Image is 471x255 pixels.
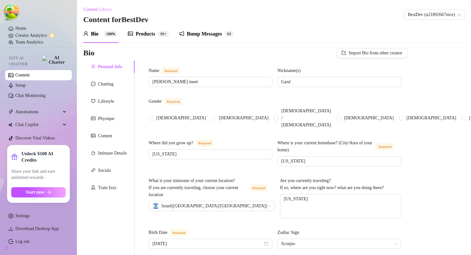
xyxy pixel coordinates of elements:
[83,15,148,25] h3: Content for BestDev
[42,56,67,65] img: AI Chatter
[21,150,66,163] strong: Unlock $100 AI Credits
[281,239,397,249] span: Scorpio
[149,229,195,236] label: Birth Date
[98,115,114,122] div: Physique
[153,203,159,209] img: il
[15,226,59,231] span: Download Desktop App
[179,31,184,36] span: notification
[15,30,67,41] a: Creator Analytics exclamation-circle
[149,98,162,105] div: Gender
[187,30,222,38] div: Bump Messages
[277,139,401,154] label: Where is your current homebase? (City/Area of your home)
[277,229,304,236] label: Zodiac Sign
[83,48,95,58] h3: Bio
[83,4,118,15] button: Content Library
[158,31,169,37] sup: 143
[98,81,113,88] div: Chatting
[91,30,98,38] div: Bio
[91,99,95,103] span: heart
[91,116,95,121] span: idcard
[279,108,334,129] span: [DEMOGRAPHIC_DATA] / [DEMOGRAPHIC_DATA]
[149,178,238,197] span: What is your timezone of your current location? If you are currently traveling, choose your curre...
[15,107,61,117] span: Automations
[342,51,346,55] span: import
[149,139,193,147] div: Where did you grow up?
[98,167,111,174] div: Socials
[277,67,305,74] label: Nickname(s)
[277,229,299,236] div: Zodiac Sign
[149,67,159,74] div: Name
[26,190,45,195] span: Start now
[408,10,461,20] span: BestDev (u21892667nice)
[83,31,88,36] span: user
[376,143,394,150] span: Required
[15,239,29,244] a: Log out
[404,115,459,122] span: [DEMOGRAPHIC_DATA]
[91,64,95,69] span: user
[225,31,234,37] sup: 69
[153,240,263,247] input: Birth Date
[162,67,180,74] span: Required
[149,229,168,236] div: Birth Date
[8,123,12,127] img: Chat Copilot
[11,154,18,160] span: gift
[3,246,8,250] span: build
[15,26,26,31] a: Home
[277,67,301,74] div: Nickname(s)
[170,229,188,236] span: Required
[154,115,209,122] span: [DEMOGRAPHIC_DATA]
[336,48,407,58] button: Import Bio from other creator
[281,158,396,165] input: Where is your current homebase? (City/Area of your home)
[153,151,267,158] input: Where did you grow up?
[91,133,95,138] span: picture
[5,5,18,18] button: Open Tanstack query devtools
[216,115,271,122] span: [DEMOGRAPHIC_DATA]
[277,139,374,154] div: Where is your current homebase? (City/Area of your home)
[11,187,66,197] button: Start nowarrow-right
[164,98,182,105] span: Required
[8,109,13,115] span: thunderbolt
[15,120,61,130] span: Chat Copilot
[153,78,267,85] input: Name
[91,151,95,155] span: fire
[280,178,384,190] span: Are you currently traveling? If so, where are you right now? what are you doing there?
[15,93,45,98] a: Chat Monitoring
[91,168,95,172] span: link
[98,184,116,191] div: Train Izzy
[349,51,402,56] span: Import Bio from other creator
[227,32,229,36] span: 6
[84,7,112,12] span: Content Library
[9,55,39,67] span: Izzy AI Chatter
[250,184,268,191] span: Required
[457,13,461,17] span: team
[149,67,187,74] label: Name
[8,226,13,231] span: download
[128,31,133,36] span: picture
[15,73,29,77] a: Content
[280,194,401,218] textarea: [US_STATE]
[196,139,214,147] span: Required
[98,132,112,139] div: Content
[15,83,26,88] a: Setup
[281,78,396,85] input: Nickname(s)
[149,139,221,147] label: Where did you grow up?
[149,98,189,105] label: Gender
[15,136,55,140] a: Discover Viral Videos
[91,185,95,190] span: experiment
[341,115,396,122] span: [DEMOGRAPHIC_DATA]
[15,213,30,218] a: Settings
[15,40,43,44] a: Team Analytics
[136,30,155,38] div: Products
[98,63,122,70] div: Personal Info
[11,168,66,181] span: Share your link and earn unlimited rewards
[98,150,127,157] div: Intimate Details
[229,32,231,36] span: 9
[161,201,267,211] span: Israel ( [GEOGRAPHIC_DATA]/[GEOGRAPHIC_DATA] )
[91,82,95,86] span: message
[47,190,51,195] span: arrow-right
[98,98,114,105] div: Lifestyle
[103,31,118,37] sup: 100%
